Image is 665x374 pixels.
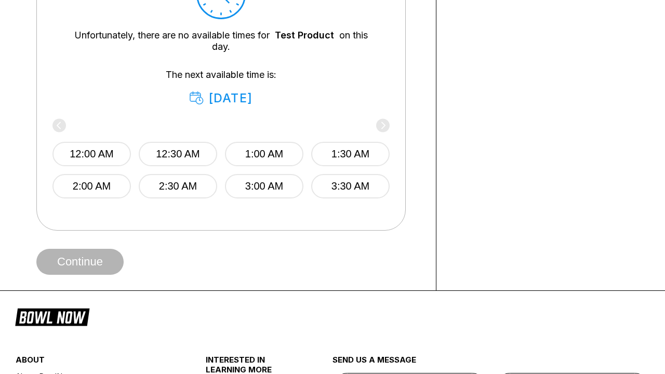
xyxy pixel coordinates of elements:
div: send us a message [332,355,649,373]
div: [DATE] [190,91,252,105]
button: 3:00 AM [225,174,303,198]
div: The next available time is: [68,69,374,105]
button: 12:30 AM [139,142,217,166]
button: 2:00 AM [52,174,131,198]
button: 2:30 AM [139,174,217,198]
button: 12:00 AM [52,142,131,166]
a: Test Product [275,30,334,41]
button: 1:30 AM [311,142,390,166]
button: 1:00 AM [225,142,303,166]
button: 3:30 AM [311,174,390,198]
div: Unfortunately, there are no available times for on this day. [68,30,374,52]
div: about [16,355,174,370]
